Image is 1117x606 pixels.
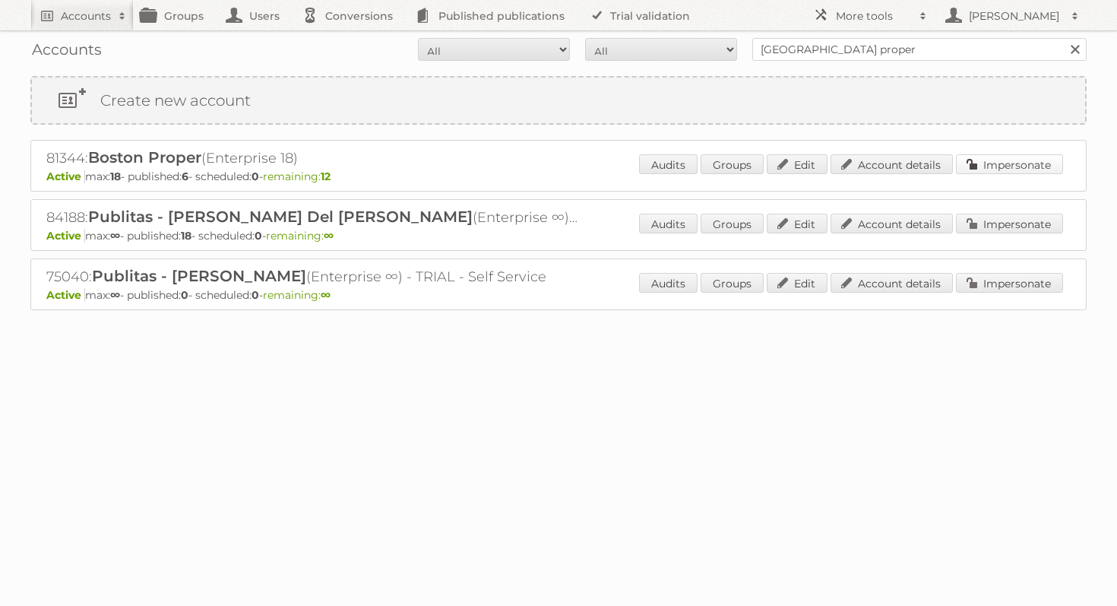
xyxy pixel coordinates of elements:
span: Boston Proper [88,148,201,167]
span: remaining: [263,170,331,183]
h2: 81344: (Enterprise 18) [46,148,578,168]
a: Impersonate [956,154,1063,174]
strong: 18 [181,229,191,243]
h2: Accounts [61,8,111,24]
h2: More tools [836,8,912,24]
strong: ∞ [110,229,120,243]
strong: 0 [252,288,259,302]
strong: ∞ [324,229,334,243]
span: Publitas - [PERSON_NAME] Del [PERSON_NAME] [88,208,473,226]
a: Account details [831,273,953,293]
a: Edit [767,214,827,233]
a: Audits [639,273,698,293]
span: remaining: [263,288,331,302]
a: Account details [831,214,953,233]
a: Impersonate [956,273,1063,293]
strong: ∞ [321,288,331,302]
strong: 6 [182,170,188,183]
a: Audits [639,214,698,233]
a: Audits [639,154,698,174]
h2: 84188: (Enterprise ∞) - TRIAL - Self Service [46,208,578,227]
a: Edit [767,154,827,174]
span: Publitas - [PERSON_NAME] [92,267,306,285]
a: Impersonate [956,214,1063,233]
strong: 12 [321,170,331,183]
a: Create new account [32,78,1085,123]
p: max: - published: - scheduled: - [46,288,1071,302]
h2: [PERSON_NAME] [965,8,1064,24]
a: Groups [701,154,764,174]
span: Active [46,170,85,183]
a: Groups [701,214,764,233]
span: Active [46,288,85,302]
a: Edit [767,273,827,293]
strong: 18 [110,170,121,183]
p: max: - published: - scheduled: - [46,229,1071,243]
a: Account details [831,154,953,174]
p: max: - published: - scheduled: - [46,170,1071,183]
a: Groups [701,273,764,293]
h2: 75040: (Enterprise ∞) - TRIAL - Self Service [46,267,578,287]
strong: 0 [252,170,259,183]
strong: 0 [255,229,262,243]
span: Active [46,229,85,243]
span: remaining: [266,229,334,243]
strong: 0 [181,288,188,302]
strong: ∞ [110,288,120,302]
